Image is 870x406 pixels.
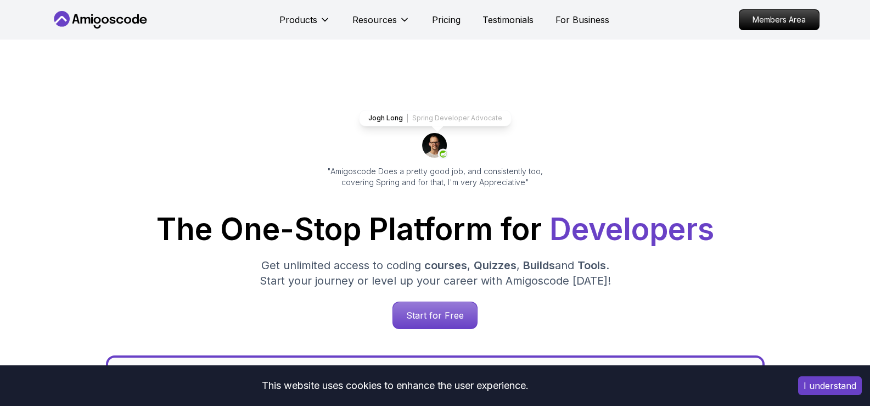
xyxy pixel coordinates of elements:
[577,259,606,272] span: Tools
[8,374,782,398] div: This website uses cookies to enhance the user experience.
[352,13,410,35] button: Resources
[60,214,811,244] h1: The One-Stop Platform for
[523,259,555,272] span: Builds
[474,259,517,272] span: Quizzes
[555,13,609,26] a: For Business
[798,376,862,395] button: Accept cookies
[279,13,330,35] button: Products
[312,166,558,188] p: "Amigoscode Does a pretty good job, and consistently too, covering Spring and for that, I'm very ...
[392,302,478,329] a: Start for Free
[422,133,448,159] img: josh long
[251,258,620,288] p: Get unlimited access to coding , , and . Start your journey or level up your career with Amigosco...
[739,10,819,30] p: Members Area
[412,114,502,123] p: Spring Developer Advocate
[352,13,397,26] p: Resources
[549,211,714,247] span: Developers
[393,302,477,329] p: Start for Free
[279,13,317,26] p: Products
[368,114,403,123] p: Jogh Long
[482,13,534,26] a: Testimonials
[432,13,461,26] a: Pricing
[424,259,467,272] span: courses
[739,9,820,30] a: Members Area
